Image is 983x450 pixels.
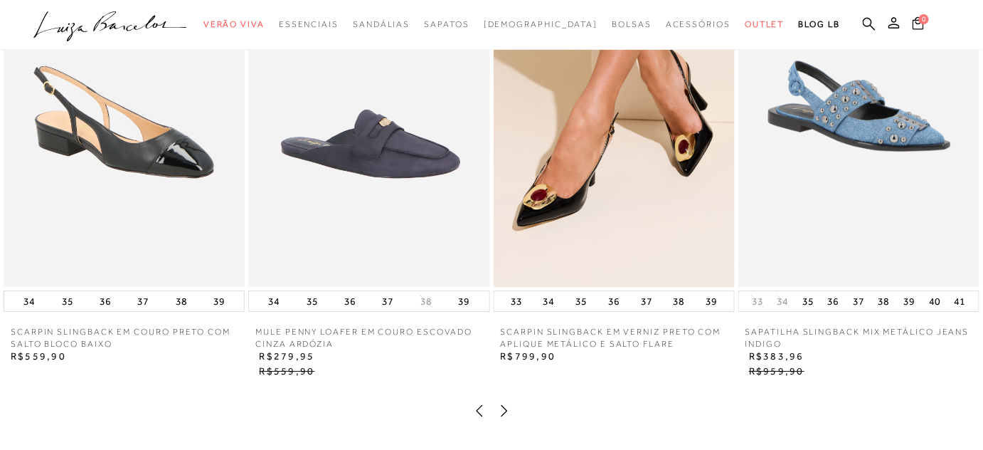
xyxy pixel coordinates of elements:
[919,14,929,24] span: 0
[353,19,410,29] span: Sandálias
[637,291,657,311] button: 37
[571,291,591,311] button: 35
[701,291,721,311] button: 39
[925,291,945,311] button: 40
[506,291,526,311] button: 33
[749,365,804,377] span: R$959,90
[612,19,652,29] span: Bolsas
[666,19,730,29] span: Acessórios
[260,350,315,362] span: R$279,95
[874,291,894,311] button: 38
[260,365,315,377] span: R$559,90
[798,291,818,311] button: 35
[799,19,840,29] span: BLOG LB
[353,11,410,38] a: categoryNavScreenReaderText
[378,291,398,311] button: 37
[745,11,785,38] a: categoryNavScreenReaderText
[849,291,868,311] button: 37
[11,350,66,362] span: R$559,90
[738,326,979,350] a: SAPATILHA SLINGBACK MIX METÁLICO JEANS INDIGO
[900,291,920,311] button: 39
[824,291,844,311] button: 36
[58,291,78,311] button: 35
[484,19,598,29] span: [DEMOGRAPHIC_DATA]
[133,291,153,311] button: 37
[604,291,624,311] button: 36
[749,350,804,362] span: R$383,96
[454,291,474,311] button: 39
[539,291,559,311] button: 34
[248,326,489,350] a: MULE PENNY LOAFER EM COURO ESCOVADO CINZA ARDÓZIA
[745,19,785,29] span: Outlet
[95,291,115,311] button: 36
[950,291,970,311] button: 41
[19,291,39,311] button: 34
[203,11,265,38] a: categoryNavScreenReaderText
[612,11,652,38] a: categoryNavScreenReaderText
[748,295,767,308] button: 33
[209,291,229,311] button: 39
[416,295,436,308] button: 38
[302,291,322,311] button: 35
[424,19,469,29] span: Sapatos
[908,16,928,35] button: 0
[669,291,689,311] button: 38
[799,11,840,38] a: BLOG LB
[340,291,360,311] button: 36
[494,326,735,350] a: SCARPIN SLINGBACK EM VERNIZ PRETO COM APLIQUE METÁLICO E SALTO FLARE
[501,350,556,362] span: R$799,90
[171,291,191,311] button: 38
[484,11,598,38] a: noSubCategoriesText
[203,19,265,29] span: Verão Viva
[264,291,284,311] button: 34
[279,19,339,29] span: Essenciais
[4,326,245,350] a: SCARPIN SLINGBACK EM COURO PRETO COM SALTO BLOCO BAIXO
[773,295,793,308] button: 34
[279,11,339,38] a: categoryNavScreenReaderText
[424,11,469,38] a: categoryNavScreenReaderText
[666,11,730,38] a: categoryNavScreenReaderText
